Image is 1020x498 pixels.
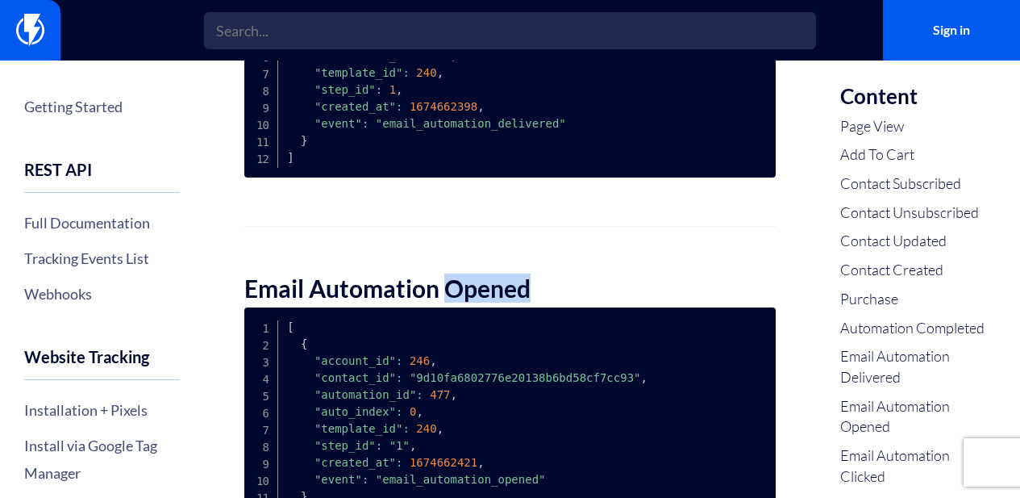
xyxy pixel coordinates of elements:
a: Email Automation Clicked [840,446,996,487]
strong: Email Automation Opened [244,274,531,303]
a: Full Documentation [24,209,180,236]
span: { [301,337,307,350]
a: Installation + Pixels [24,396,180,424]
span: : [402,422,409,435]
span: , [477,100,484,113]
span: : [362,473,368,486]
span: "contact_id" [314,371,396,384]
span: Copy [742,319,763,329]
a: Page View [840,116,996,137]
a: Email Automation Delivered [840,346,996,387]
a: Install via Google Tag Manager [24,432,180,487]
span: , [430,354,436,367]
span: "automation_id" [314,388,416,401]
a: Contact Updated [840,231,996,252]
a: Getting Started [24,93,180,120]
span: "template_id" [314,422,403,435]
a: Purchase [840,289,996,310]
span: : [396,405,402,418]
a: Contact Subscribed [840,174,996,195]
span: : [376,439,382,452]
span: 246 [410,354,430,367]
span: , [410,439,416,452]
span: "event" [314,473,362,486]
span: : [402,66,409,79]
button: Copy [738,319,768,329]
span: 1 [389,83,396,96]
span: 240 [416,422,436,435]
h3: Content [840,85,996,108]
span: , [437,422,443,435]
span: : [362,117,368,130]
a: Webhooks [24,280,180,308]
span: , [477,456,484,469]
span: , [641,371,647,384]
span: "email_automation_delivered" [376,117,566,130]
span: JavaScript [687,319,738,329]
a: Contact Created [840,260,996,281]
span: , [451,388,457,401]
span: 477 [430,388,450,401]
span: } [301,134,307,147]
span: : [416,388,423,401]
span: : [396,354,402,367]
span: "9d10fa6802776e20138b6bd58cf7cc93" [410,371,641,384]
span: "1" [389,439,410,452]
span: 240 [416,66,436,79]
span: "created_at" [314,456,396,469]
h4: Website Tracking [24,348,180,380]
span: , [416,405,423,418]
span: "account_id" [314,354,396,367]
span: : [396,100,402,113]
span: "email_automation_opened" [376,473,546,486]
a: Email Automation Opened [840,396,996,437]
span: [ [287,320,294,333]
span: 1674662421 [410,456,477,469]
h4: REST API [24,161,180,193]
span: , [396,83,402,96]
span: 0 [410,405,416,418]
a: Contact Unsubscribed [840,203,996,224]
span: "created_at" [314,100,396,113]
a: Tracking Events List [24,245,180,272]
span: 1674662398 [410,100,477,113]
span: : [396,371,402,384]
input: Search... [204,12,816,49]
span: "auto_index" [314,405,396,418]
span: , [437,66,443,79]
span: : [376,83,382,96]
span: "step_id" [314,83,376,96]
a: Automation Completed [840,318,996,339]
span: "step_id" [314,439,376,452]
span: "template_id" [314,66,403,79]
span: : [396,456,402,469]
span: ] [287,151,294,164]
span: "event" [314,117,362,130]
a: Add To Cart [840,144,996,165]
